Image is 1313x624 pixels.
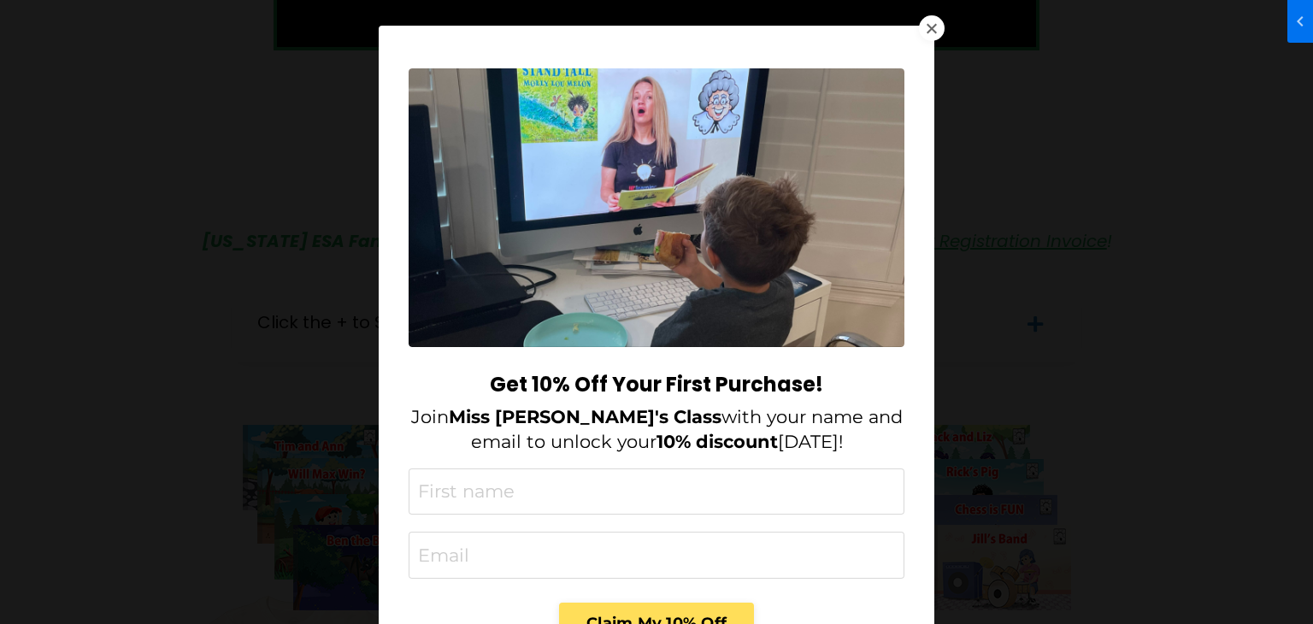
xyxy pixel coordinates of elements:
span: chevron_left [3,11,23,32]
strong: 10% discount [656,431,778,452]
input: First name [409,468,904,515]
strong: Get 10% Off Your First Purchase! [490,370,823,398]
p: Join with your name and email to unlock your [DATE]! [409,404,904,455]
strong: Miss [PERSON_NAME]'s Class [449,406,721,427]
input: Email [409,532,904,579]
